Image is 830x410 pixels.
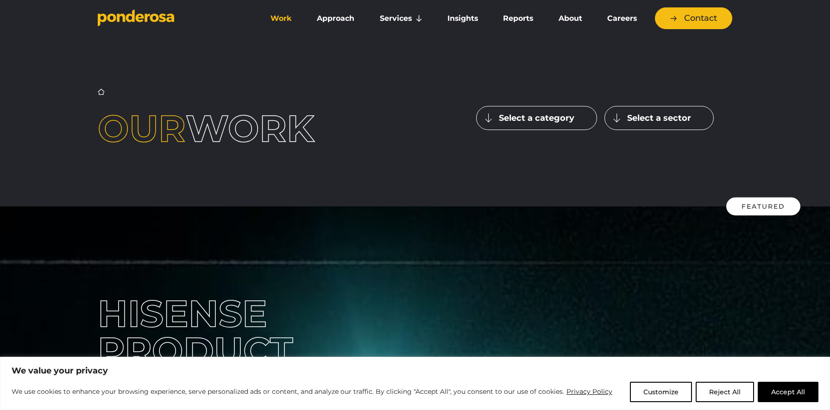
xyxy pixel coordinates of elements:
[547,9,592,28] a: About
[12,386,613,397] p: We use cookies to enhance your browsing experience, serve personalized ads or content, and analyz...
[437,9,489,28] a: Insights
[369,9,433,28] a: Services
[98,106,186,151] span: Our
[98,110,354,147] h1: work
[597,9,648,28] a: Careers
[655,7,732,29] a: Contact
[758,382,818,402] button: Accept All
[630,382,692,402] button: Customize
[12,365,818,376] p: We value your privacy
[98,9,246,28] a: Go to homepage
[306,9,365,28] a: Approach
[726,198,800,216] div: Featured
[260,9,302,28] a: Work
[98,88,105,95] a: Home
[566,386,613,397] a: Privacy Policy
[604,106,714,130] button: Select a sector
[476,106,597,130] button: Select a category
[696,382,754,402] button: Reject All
[492,9,544,28] a: Reports
[98,295,408,406] div: Hisense Product Campaign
